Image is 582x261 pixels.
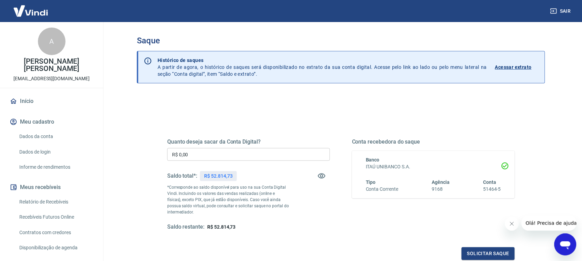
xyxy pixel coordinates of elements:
a: Disponibilização de agenda [17,241,95,255]
p: A partir de agora, o histórico de saques será disponibilizado no extrato da sua conta digital. Ac... [158,57,487,77]
span: Tipo [366,179,376,185]
h6: ITAÚ UNIBANCO S.A. [366,163,501,170]
h6: 51464-5 [483,186,501,193]
a: Contratos com credores [17,226,95,240]
h6: 9168 [432,186,450,193]
div: A [38,28,66,55]
span: Conta [483,179,496,185]
iframe: Fechar mensagem [505,217,519,231]
p: [PERSON_NAME] [PERSON_NAME] [6,58,98,72]
p: R$ 52.814,73 [204,173,232,180]
span: Olá! Precisa de ajuda? [4,5,58,10]
a: Relatório de Recebíveis [17,195,95,209]
a: Início [8,94,95,109]
h5: Saldo total*: [167,173,197,179]
a: Informe de rendimentos [17,160,95,174]
p: *Corresponde ao saldo disponível para uso na sua Conta Digital Vindi. Incluindo os valores das ve... [167,184,289,215]
button: Meus recebíveis [8,180,95,195]
span: Agência [432,179,450,185]
button: Solicitar saque [462,247,515,260]
button: Meu cadastro [8,114,95,129]
p: Acessar extrato [495,64,532,71]
span: Banco [366,157,380,163]
a: Recebíveis Futuros Online [17,210,95,224]
a: Acessar extrato [495,57,539,77]
h5: Saldo restante: [167,223,204,231]
a: Dados da conta [17,129,95,144]
iframe: Mensagem da empresa [522,216,576,231]
h6: Conta Corrente [366,186,398,193]
a: Dados de login [17,145,95,159]
iframe: Botão para abrir a janela de mensagens [554,233,576,255]
p: [EMAIL_ADDRESS][DOMAIN_NAME] [13,75,90,82]
span: R$ 52.814,73 [207,224,235,230]
p: Histórico de saques [158,57,487,64]
h5: Conta recebedora do saque [352,138,515,145]
h5: Quanto deseja sacar da Conta Digital? [167,138,330,145]
h3: Saque [137,36,545,45]
img: Vindi [8,0,53,21]
button: Sair [549,5,574,18]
